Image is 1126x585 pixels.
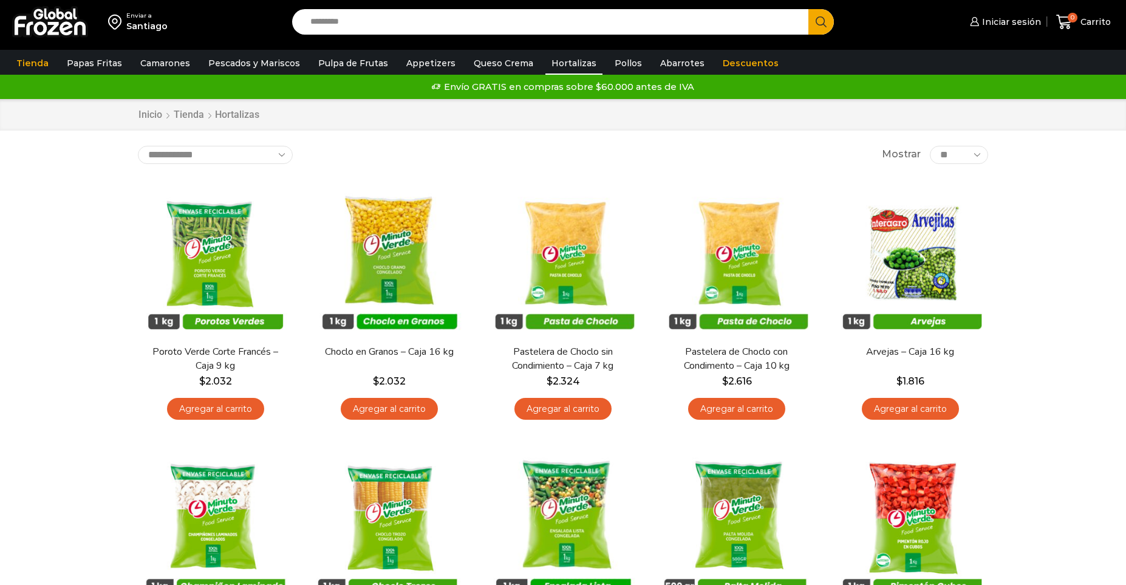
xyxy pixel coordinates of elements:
span: $ [896,375,903,387]
a: 0 Carrito [1053,8,1114,36]
a: Pulpa de Frutas [312,52,394,75]
a: Agregar al carrito: “Pastelera de Choclo con Condimento - Caja 10 kg” [688,398,785,420]
a: Hortalizas [545,52,602,75]
a: Queso Crema [468,52,539,75]
bdi: 1.816 [896,375,924,387]
a: Arvejas – Caja 16 kg [841,345,980,359]
nav: Breadcrumb [138,108,259,122]
span: Carrito [1077,16,1111,28]
a: Agregar al carrito: “Choclo en Granos - Caja 16 kg” [341,398,438,420]
a: Agregar al carrito: “Arvejas - Caja 16 kg” [862,398,959,420]
span: $ [373,375,379,387]
span: $ [722,375,728,387]
a: Descuentos [717,52,785,75]
div: Enviar a [126,12,168,20]
a: Pescados y Mariscos [202,52,306,75]
a: Inicio [138,108,163,122]
bdi: 2.616 [722,375,752,387]
span: Iniciar sesión [979,16,1041,28]
a: Iniciar sesión [967,10,1041,34]
a: Agregar al carrito: “Poroto Verde Corte Francés - Caja 9 kg” [167,398,264,420]
a: Agregar al carrito: “Pastelera de Choclo sin Condimiento - Caja 7 kg” [514,398,612,420]
a: Pastelera de Choclo sin Condimiento – Caja 7 kg [493,345,633,373]
a: Appetizers [400,52,462,75]
select: Pedido de la tienda [138,146,293,164]
a: Pastelera de Choclo con Condimento – Caja 10 kg [667,345,807,373]
span: 0 [1068,13,1077,22]
bdi: 2.324 [547,375,580,387]
span: $ [199,375,205,387]
a: Camarones [134,52,196,75]
img: address-field-icon.svg [108,12,126,32]
h1: Hortalizas [215,109,259,120]
bdi: 2.032 [373,375,406,387]
bdi: 2.032 [199,375,232,387]
a: Choclo en Granos – Caja 16 kg [319,345,459,359]
span: $ [547,375,553,387]
a: Poroto Verde Corte Francés – Caja 9 kg [146,345,285,373]
span: Mostrar [882,148,921,162]
a: Tienda [10,52,55,75]
a: Pollos [609,52,648,75]
a: Tienda [173,108,205,122]
a: Papas Fritas [61,52,128,75]
a: Abarrotes [654,52,711,75]
button: Search button [808,9,834,35]
div: Santiago [126,20,168,32]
